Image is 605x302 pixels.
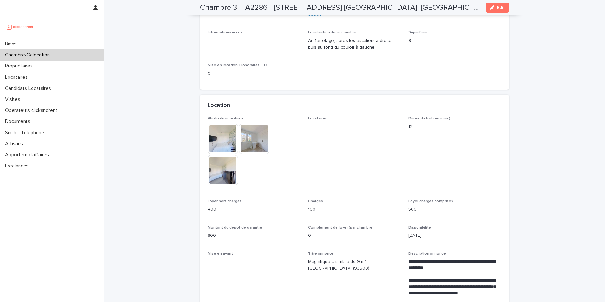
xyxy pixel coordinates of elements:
span: Loyer hors charges [208,200,242,203]
span: Mise en avant [208,252,233,256]
button: Edit [486,3,509,13]
h2: Location [208,102,230,109]
p: 100 [308,206,401,213]
p: Locataires [3,74,33,80]
span: Charges [308,200,323,203]
span: Informations accès [208,31,242,34]
p: Artisans [3,141,28,147]
p: [DATE] [408,232,501,239]
span: Localisation de la chambre [308,31,356,34]
p: Operateurs clickandrent [3,107,62,113]
p: Chambre/Colocation [3,52,55,58]
p: Visites [3,96,25,102]
span: Photo du sous-bien [208,117,243,120]
span: Durée du bail (en mois) [408,117,450,120]
p: 0 [208,70,301,77]
p: Documents [3,119,35,125]
p: Apporteur d'affaires [3,152,54,158]
h2: Chambre 3 - "A2286 - [STREET_ADDRESS] [GEOGRAPHIC_DATA], [GEOGRAPHIC_DATA] 93600" [200,3,481,12]
span: Mise en location: Honoraires TTC [208,63,268,67]
span: Disponibilité [408,226,431,229]
span: Titre annonce [308,252,334,256]
p: - [308,124,401,130]
p: 12 [408,124,501,130]
p: 400 [208,206,301,213]
p: Propriétaires [3,63,38,69]
span: Complément de loyer (par chambre) [308,226,374,229]
img: UCB0brd3T0yccxBKYDjQ [5,20,36,33]
p: 9 [408,38,501,44]
span: Superficie [408,31,427,34]
p: Magnifique chambre de 9 m² – [GEOGRAPHIC_DATA] (93600) [308,258,401,272]
p: 0 [308,232,401,239]
p: Freelances [3,163,34,169]
p: - [208,258,301,265]
p: - [208,38,301,44]
span: Loyer charges comprises [408,200,453,203]
p: 500 [408,206,501,213]
p: 800 [208,232,301,239]
p: Sinch - Téléphone [3,130,49,136]
p: Au 1er étage, après les escaliers à droite puis au fond du couloir à gauche. [308,38,401,51]
p: Candidats Locataires [3,85,56,91]
span: Description annonce [408,252,446,256]
span: Edit [497,5,505,10]
span: Montant du dépôt de garantie [208,226,262,229]
p: Biens [3,41,22,47]
span: Locataires [308,117,327,120]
